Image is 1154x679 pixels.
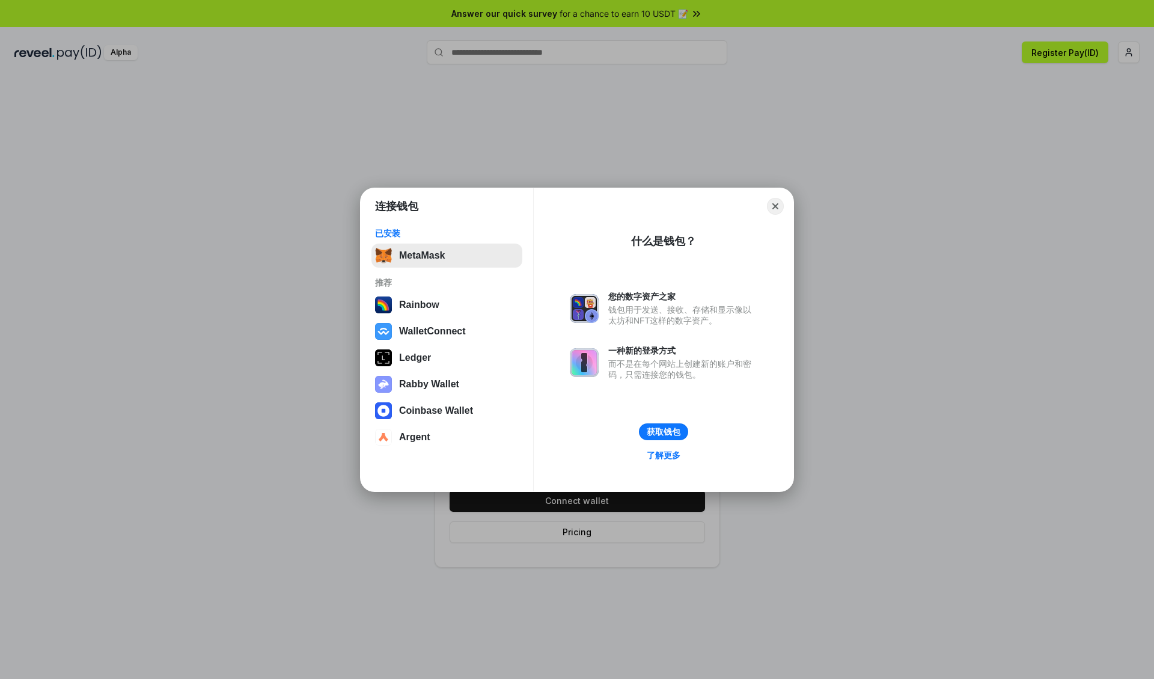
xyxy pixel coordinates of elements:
[647,426,680,437] div: 获取钱包
[375,376,392,393] img: svg+xml,%3Csvg%20xmlns%3D%22http%3A%2F%2Fwww.w3.org%2F2000%2Fsvg%22%20fill%3D%22none%22%20viewBox...
[399,300,439,310] div: Rainbow
[375,349,392,366] img: svg+xml,%3Csvg%20xmlns%3D%22http%3A%2F%2Fwww.w3.org%2F2000%2Fsvg%22%20width%3D%2228%22%20height%3...
[399,379,459,390] div: Rabby Wallet
[570,294,599,323] img: svg+xml,%3Csvg%20xmlns%3D%22http%3A%2F%2Fwww.w3.org%2F2000%2Fsvg%22%20fill%3D%22none%22%20viewBox...
[608,291,757,302] div: 您的数字资产之家
[375,296,392,313] img: svg+xml,%3Csvg%20width%3D%22120%22%20height%3D%22120%22%20viewBox%3D%220%200%20120%20120%22%20fil...
[647,450,680,461] div: 了解更多
[399,326,466,337] div: WalletConnect
[640,447,688,463] a: 了解更多
[608,345,757,356] div: 一种新的登录方式
[375,429,392,446] img: svg+xml,%3Csvg%20width%3D%2228%22%20height%3D%2228%22%20viewBox%3D%220%200%2028%2028%22%20fill%3D...
[375,247,392,264] img: svg+xml,%3Csvg%20fill%3D%22none%22%20height%3D%2233%22%20viewBox%3D%220%200%2035%2033%22%20width%...
[399,250,445,261] div: MetaMask
[639,423,688,440] button: 获取钱包
[767,198,784,215] button: Close
[608,358,757,380] div: 而不是在每个网站上创建新的账户和密码，只需连接您的钱包。
[375,228,519,239] div: 已安装
[608,304,757,326] div: 钱包用于发送、接收、存储和显示像以太坊和NFT这样的数字资产。
[399,352,431,363] div: Ledger
[399,405,473,416] div: Coinbase Wallet
[371,319,522,343] button: WalletConnect
[399,432,430,443] div: Argent
[371,372,522,396] button: Rabby Wallet
[375,402,392,419] img: svg+xml,%3Csvg%20width%3D%2228%22%20height%3D%2228%22%20viewBox%3D%220%200%2028%2028%22%20fill%3D...
[371,399,522,423] button: Coinbase Wallet
[570,348,599,377] img: svg+xml,%3Csvg%20xmlns%3D%22http%3A%2F%2Fwww.w3.org%2F2000%2Fsvg%22%20fill%3D%22none%22%20viewBox...
[371,293,522,317] button: Rainbow
[631,234,696,248] div: 什么是钱包？
[375,277,519,288] div: 推荐
[375,199,418,214] h1: 连接钱包
[371,244,522,268] button: MetaMask
[371,425,522,449] button: Argent
[375,323,392,340] img: svg+xml,%3Csvg%20width%3D%2228%22%20height%3D%2228%22%20viewBox%3D%220%200%2028%2028%22%20fill%3D...
[371,346,522,370] button: Ledger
